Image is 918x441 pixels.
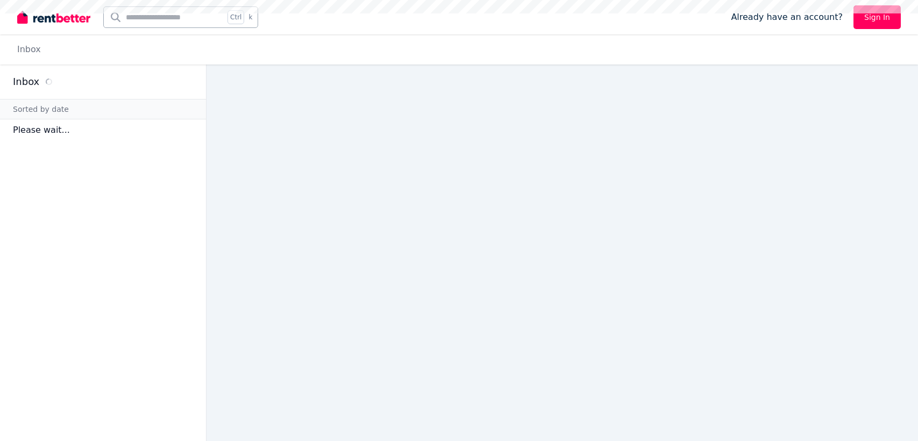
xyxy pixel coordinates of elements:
[17,44,41,54] a: Inbox
[853,5,901,29] a: Sign In
[13,74,39,89] h2: Inbox
[17,9,90,25] img: RentBetter
[248,13,252,22] span: k
[227,10,244,24] span: Ctrl
[731,11,843,24] span: Already have an account?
